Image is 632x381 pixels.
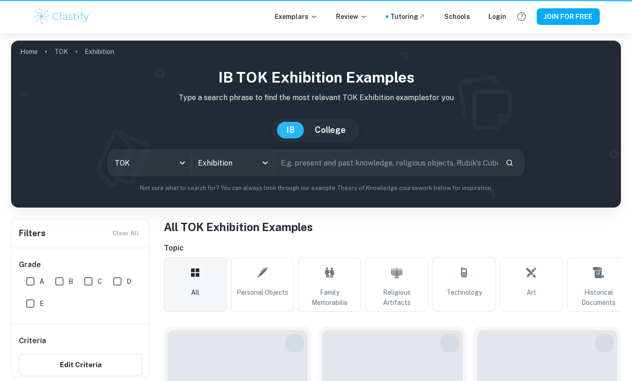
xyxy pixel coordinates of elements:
[19,259,142,270] h6: Grade
[390,12,426,22] a: Tutoring
[18,92,614,103] p: Type a search phrase to find the most relevant TOK Exhibition examples for you
[19,354,142,376] button: Edit Criteria
[502,155,517,171] button: Search
[514,9,529,24] button: Help and Feedback
[164,219,621,235] h1: All TOK Exhibition Examples
[18,66,614,89] h1: IB TOK Exhibition examples
[164,243,621,254] h6: Topic
[277,122,304,138] button: IB
[274,150,498,176] input: E.g. present and past knowledge, religious objects, Rubik's Cube...
[237,287,288,298] span: Personal Objects
[275,12,318,22] p: Exemplars
[191,150,274,176] div: Exhibition
[19,227,46,240] h6: Filters
[69,276,73,286] span: B
[370,287,424,308] span: Religious Artifacts
[571,287,626,308] span: Historical Documents
[488,12,506,22] a: Login
[537,8,600,25] button: JOIN FOR FREE
[85,47,114,57] p: Exhibition
[191,287,199,298] span: All
[446,287,482,298] span: Technology
[18,184,614,193] p: Not sure what to search for? You can always look through our example Theory of Knowledge coursewo...
[306,122,355,138] button: College
[527,287,536,298] span: Art
[40,298,44,309] span: E
[336,12,367,22] p: Review
[20,45,38,58] a: Home
[98,276,102,286] span: C
[302,287,357,308] span: Family Memorabilia
[444,12,470,22] a: Schools
[127,276,131,286] span: D
[11,41,621,208] img: profile cover
[108,150,191,176] div: TOK
[54,45,68,58] a: TOK
[33,7,91,26] img: Clastify logo
[19,335,46,346] h6: Criteria
[40,276,44,286] span: A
